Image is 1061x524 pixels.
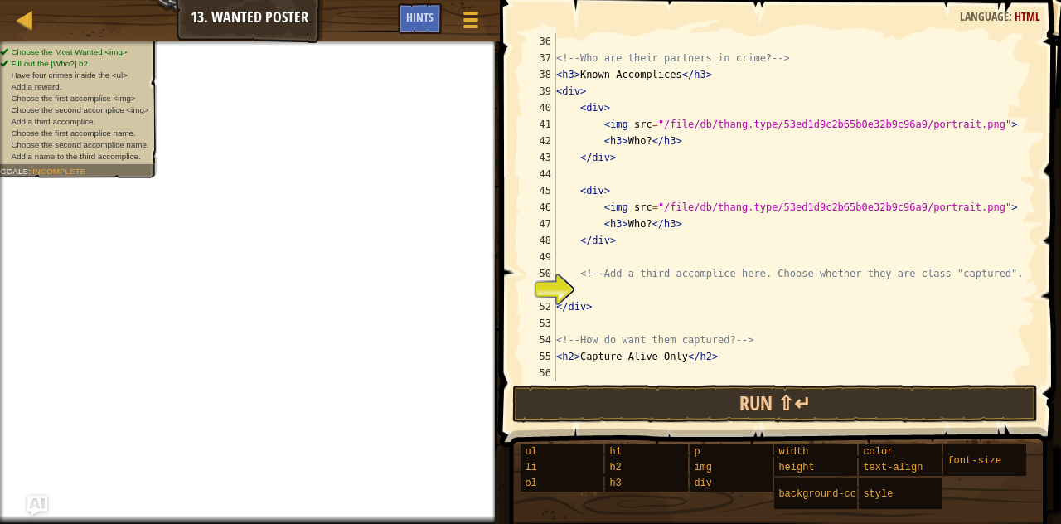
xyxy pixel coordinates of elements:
div: 37 [523,50,556,66]
span: style [863,488,893,500]
span: Hints [406,9,434,25]
span: font-size [947,455,1001,467]
span: Choose the Most Wanted <img> [11,47,127,56]
span: Choose the first accomplice name. [11,129,135,138]
div: 47 [523,216,556,232]
button: Show game menu [450,3,492,42]
div: 41 [523,116,556,133]
div: 42 [523,133,556,149]
span: li [525,462,536,473]
span: p [694,446,700,458]
span: : [1009,8,1015,24]
span: Fill out the [Who?] h2. [11,59,90,68]
div: 48 [523,232,556,249]
span: color [863,446,893,458]
span: HTML [1015,8,1040,24]
div: 52 [523,298,556,315]
span: background-color [778,488,874,500]
div: 44 [523,166,556,182]
div: 36 [523,33,556,50]
div: 45 [523,182,556,199]
span: Add a name to the third accomplice. [11,152,140,161]
span: Choose the first accomplice <img> [11,94,135,103]
span: ol [525,478,536,489]
div: 49 [523,249,556,265]
span: div [694,478,712,489]
span: img [694,462,712,473]
div: 40 [523,99,556,116]
span: Choose the second accomplice name. [11,140,148,149]
div: 55 [523,348,556,365]
div: 38 [523,66,556,83]
span: height [778,462,814,473]
button: Run ⇧↵ [512,385,1038,423]
span: Choose the second accomplice <img> [11,105,148,114]
div: 53 [523,315,556,332]
span: Incomplete [32,167,85,176]
div: 54 [523,332,556,348]
div: 43 [523,149,556,166]
span: text-align [863,462,923,473]
span: h2 [609,462,621,473]
div: 46 [523,199,556,216]
span: Add a reward. [11,82,61,91]
span: h1 [609,446,621,458]
span: Language [960,8,1009,24]
span: Add a third accomplice. [11,117,95,126]
div: 56 [523,365,556,381]
div: 50 [523,265,556,282]
span: h3 [609,478,621,489]
button: Ask AI [27,496,47,516]
div: 51 [523,282,556,298]
span: : [28,167,32,176]
span: Have four crimes inside the <ul> [11,70,128,80]
div: 39 [523,83,556,99]
span: ul [525,446,536,458]
span: width [778,446,808,458]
